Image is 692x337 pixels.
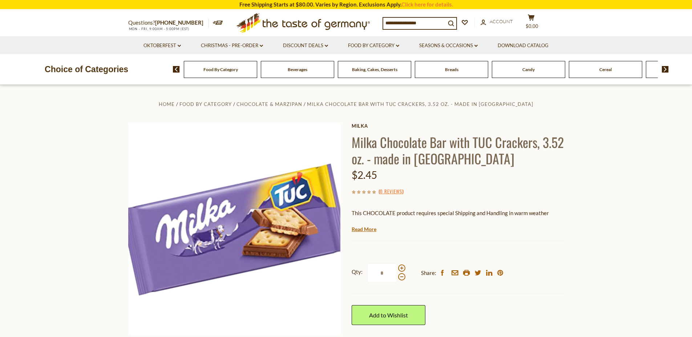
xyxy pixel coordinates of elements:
[128,123,341,335] img: Milka Chocolate Bar with TUC Crackers, 3.52 oz. - made in Germany
[155,19,203,26] a: [PHONE_NUMBER]
[359,223,564,232] li: We will ship this product in heat-protective packaging and ice during warm weather months or to w...
[288,67,307,72] a: Beverages
[481,18,513,26] a: Account
[159,101,175,107] a: Home
[599,67,612,72] a: Cereal
[201,42,263,50] a: Christmas - PRE-ORDER
[352,267,363,276] strong: Qty:
[283,42,328,50] a: Discount Deals
[307,101,533,107] a: Milka Chocolate Bar with TUC Crackers, 3.52 oz. - made in [GEOGRAPHIC_DATA]
[128,27,190,31] span: MON - FRI, 9:00AM - 5:00PM (EST)
[521,14,542,32] button: $0.00
[498,42,549,50] a: Download Catalog
[236,101,302,107] a: Chocolate & Marzipan
[173,66,180,73] img: previous arrow
[203,67,238,72] a: Food By Category
[526,23,538,29] span: $0.00
[379,188,404,195] span: ( )
[352,123,564,129] a: Milka
[421,268,436,278] span: Share:
[401,1,453,8] a: Click here for details.
[380,188,402,196] a: 0 Reviews
[662,66,669,73] img: next arrow
[419,42,478,50] a: Seasons & Occasions
[490,19,513,24] span: Account
[352,169,377,181] span: $2.45
[128,18,209,28] p: Questions?
[352,226,376,233] a: Read More
[352,209,564,218] p: This CHOCOLATE product requires special Shipping and Handling in warm weather
[352,305,425,325] a: Add to Wishlist
[445,67,458,72] a: Breads
[348,42,399,50] a: Food By Category
[179,101,232,107] a: Food By Category
[352,134,564,167] h1: Milka Chocolate Bar with TUC Crackers, 3.52 oz. - made in [GEOGRAPHIC_DATA]
[522,67,535,72] a: Candy
[352,67,397,72] a: Baking, Cakes, Desserts
[143,42,181,50] a: Oktoberfest
[367,263,397,283] input: Qty:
